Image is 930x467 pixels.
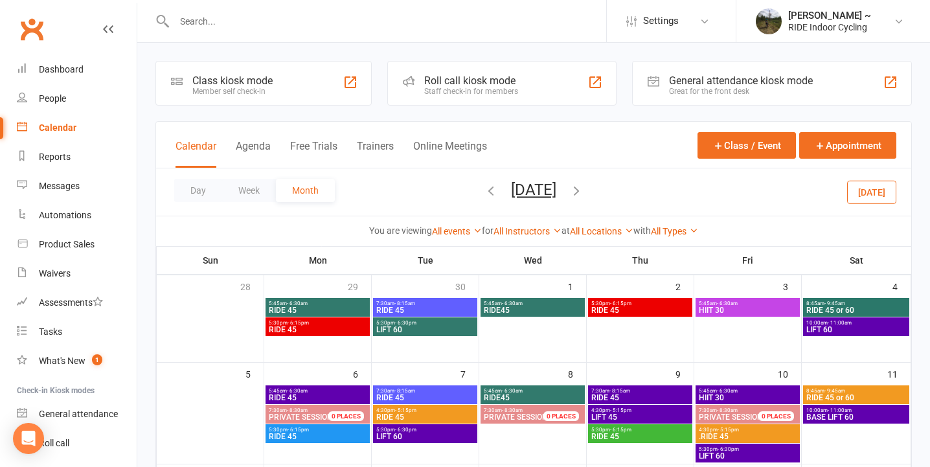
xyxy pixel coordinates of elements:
span: 5:45am [698,301,797,306]
div: Messages [39,181,80,191]
span: PRIVATE SESSION [269,413,333,422]
span: - 5:15pm [718,427,739,433]
strong: with [633,225,651,236]
span: RIDE 45 [591,433,690,440]
span: 7:30am [698,407,774,413]
span: - 6:30am [287,301,308,306]
span: LIFT 60 [698,452,797,460]
span: RIDE 45 [268,433,367,440]
span: - 6:30am [287,388,308,394]
span: 7:30am [376,301,475,306]
div: 5 [245,363,264,384]
span: 10:00am [806,407,907,413]
span: RIDE 45 [268,306,367,314]
span: 5:45am [268,301,367,306]
button: [DATE] [847,180,896,203]
span: 5:30pm [591,301,690,306]
button: Month [276,179,335,202]
div: 9 [675,363,694,384]
a: People [17,84,137,113]
span: 5:30pm [268,427,367,433]
a: All Types [651,226,698,236]
div: Roll call kiosk mode [424,74,518,87]
span: HIIT 30 [698,306,797,314]
span: 10:00am [806,320,907,326]
th: Tue [372,247,479,274]
span: 7:30am [376,388,475,394]
a: All Locations [570,226,633,236]
th: Wed [479,247,587,274]
div: 7 [460,363,479,384]
th: Fri [694,247,802,274]
div: 6 [353,363,371,384]
span: 1 [92,354,102,365]
span: RIDE 45 [591,306,690,314]
a: Dashboard [17,55,137,84]
span: LIFT 60 [806,326,907,334]
span: 4:30pm [591,407,690,413]
span: 5:30pm [268,320,367,326]
img: thumb_image1569072614.png [756,8,782,34]
span: - 8:15am [394,301,415,306]
span: 7:30am [268,407,344,413]
div: Product Sales [39,239,95,249]
div: General attendance kiosk mode [669,74,813,87]
span: .RIDE 45 [698,433,797,440]
a: Waivers [17,259,137,288]
button: Week [222,179,276,202]
span: RIDE45 [483,394,582,402]
a: Automations [17,201,137,230]
span: - 6:30pm [718,446,739,452]
span: LIFT 45 [591,413,690,421]
div: RIDE Indoor Cycling [788,21,871,33]
span: - 6:30am [717,388,738,394]
input: Search... [170,12,606,30]
div: Reports [39,152,71,162]
div: 30 [455,275,479,297]
button: [DATE] [511,181,556,199]
span: 8:45am [806,301,907,306]
span: HIIT 30 [698,394,797,402]
span: LIFT 60 [376,326,475,334]
span: - 6:30pm [395,427,416,433]
a: Clubworx [16,13,48,45]
span: 5:30pm [591,427,690,433]
span: RIDE 45 or 60 [806,306,907,314]
span: - 11:00am [828,320,852,326]
a: All Instructors [493,226,561,236]
div: 0 PLACES [758,411,794,421]
span: RIDE 45 [376,394,475,402]
span: - 6:15pm [610,427,631,433]
span: LIFT 60 [376,433,475,440]
strong: at [561,225,570,236]
span: 5:30pm [698,446,797,452]
span: - 6:30pm [395,320,416,326]
span: 7:30am [591,388,690,394]
div: Automations [39,210,91,220]
a: Product Sales [17,230,137,259]
div: Waivers [39,268,71,279]
span: RIDE45 [483,306,582,314]
strong: You are viewing [369,225,432,236]
span: Settings [643,6,679,36]
div: What's New [39,356,85,366]
span: 5:45am [698,388,797,394]
a: Tasks [17,317,137,347]
span: RIDE 45 [591,394,690,402]
div: Dashboard [39,64,84,74]
strong: for [482,225,493,236]
a: Messages [17,172,137,201]
div: Calendar [39,122,76,133]
span: 5:30pm [376,427,475,433]
button: Appointment [799,132,896,159]
span: - 11:00am [828,407,852,413]
div: 3 [783,275,801,297]
span: RIDE 45 or 60 [806,394,907,402]
span: - 6:15pm [288,320,309,326]
span: RIDE 45 [268,326,367,334]
span: - 8:30am [502,407,523,413]
span: - 9:45am [824,301,845,306]
a: Calendar [17,113,137,142]
th: Sun [157,247,264,274]
div: 0 PLACES [543,411,579,421]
